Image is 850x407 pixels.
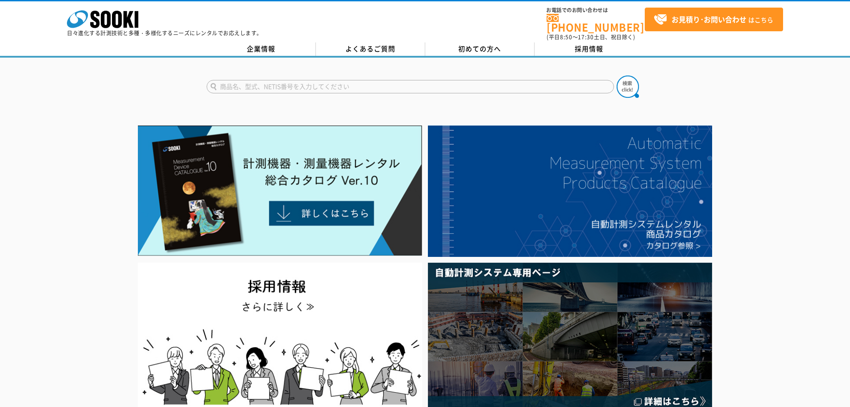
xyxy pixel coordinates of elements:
[207,42,316,56] a: 企業情報
[547,8,645,13] span: お電話でのお問い合わせは
[138,126,422,256] img: Catalog Ver10
[617,76,639,98] img: btn_search.png
[560,33,572,41] span: 8:50
[547,33,635,41] span: (平日 ～ 土日、祝日除く)
[67,30,262,36] p: 日々進化する計測技術と多種・多様化するニーズにレンタルでお応えします。
[207,80,614,93] input: 商品名、型式、NETIS番号を入力してください
[428,126,712,257] img: 自動計測システムカタログ
[458,44,501,54] span: 初めての方へ
[535,42,644,56] a: 採用情報
[547,14,645,32] a: [PHONE_NUMBER]
[425,42,535,56] a: 初めての方へ
[654,13,773,26] span: はこちら
[672,14,746,25] strong: お見積り･お問い合わせ
[645,8,783,31] a: お見積り･お問い合わせはこちら
[578,33,594,41] span: 17:30
[316,42,425,56] a: よくあるご質問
